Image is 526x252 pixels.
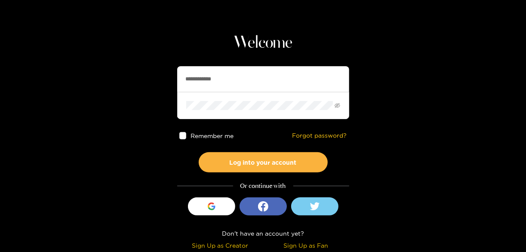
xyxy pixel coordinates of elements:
h1: Welcome [177,33,349,53]
a: Forgot password? [292,132,347,139]
div: Sign Up as Fan [265,240,347,250]
div: Don't have an account yet? [177,228,349,238]
button: Log into your account [199,152,328,172]
span: eye-invisible [335,103,340,108]
div: Or continue with [177,181,349,191]
div: Sign Up as Creator [179,240,261,250]
span: Remember me [191,132,234,139]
